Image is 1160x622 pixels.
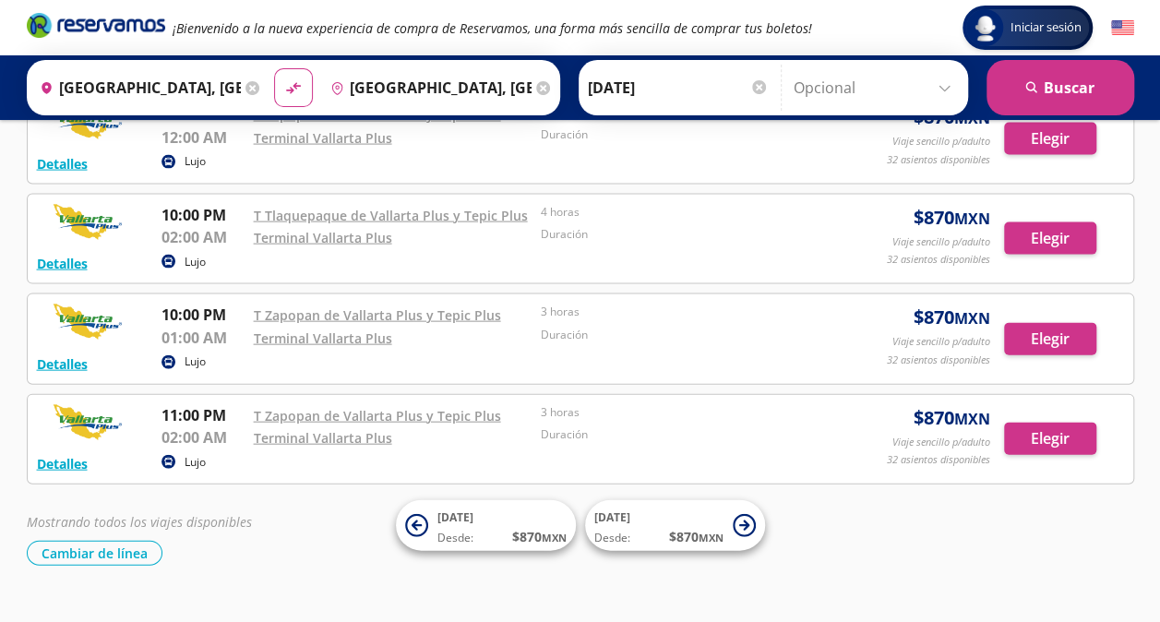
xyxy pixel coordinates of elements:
[161,426,245,449] p: 02:00 AM
[254,329,392,347] a: Terminal Vallarta Plus
[892,435,990,450] p: Viaje sencillo p/adulto
[887,452,990,468] p: 32 asientos disponibles
[254,306,501,324] a: T Zapopan de Vallarta Plus y Tepic Plus
[37,103,138,140] img: RESERVAMOS
[161,226,245,248] p: 02:00 AM
[1004,423,1096,455] button: Elegir
[1004,222,1096,255] button: Elegir
[914,304,990,331] span: $ 870
[27,513,252,531] em: Mostrando todos los viajes disponibles
[542,531,567,544] small: MXN
[185,454,206,471] p: Lujo
[954,409,990,429] small: MXN
[27,541,162,566] button: Cambiar de línea
[27,11,165,39] i: Brand Logo
[254,407,501,425] a: T Zapopan de Vallarta Plus y Tepic Plus
[1111,17,1134,40] button: English
[396,500,576,551] button: [DATE]Desde:$870MXN
[594,509,630,525] span: [DATE]
[954,308,990,329] small: MXN
[254,207,528,224] a: T Tlaquepaque de Vallarta Plus y Tepic Plus
[37,354,88,374] button: Detalles
[914,204,990,232] span: $ 870
[541,126,819,143] p: Duración
[794,65,959,111] input: Opcional
[254,229,392,246] a: Terminal Vallarta Plus
[987,60,1134,115] button: Buscar
[914,404,990,432] span: $ 870
[161,126,245,149] p: 12:00 AM
[892,134,990,150] p: Viaje sencillo p/adulto
[161,304,245,326] p: 10:00 PM
[185,353,206,370] p: Lujo
[541,327,819,343] p: Duración
[669,527,724,546] span: $ 870
[185,254,206,270] p: Lujo
[185,153,206,170] p: Lujo
[541,204,819,221] p: 4 horas
[541,404,819,421] p: 3 horas
[1003,18,1089,37] span: Iniciar sesión
[541,226,819,243] p: Duración
[37,154,88,173] button: Detalles
[541,304,819,320] p: 3 horas
[37,404,138,441] img: RESERVAMOS
[27,11,165,44] a: Brand Logo
[887,152,990,168] p: 32 asientos disponibles
[585,500,765,551] button: [DATE]Desde:$870MXN
[254,129,392,147] a: Terminal Vallarta Plus
[699,531,724,544] small: MXN
[32,65,241,111] input: Buscar Origen
[37,304,138,341] img: RESERVAMOS
[37,454,88,473] button: Detalles
[541,426,819,443] p: Duración
[161,204,245,226] p: 10:00 PM
[588,65,769,111] input: Elegir Fecha
[512,527,567,546] span: $ 870
[37,254,88,273] button: Detalles
[1004,123,1096,155] button: Elegir
[161,404,245,426] p: 11:00 PM
[887,353,990,368] p: 32 asientos disponibles
[37,204,138,241] img: RESERVAMOS
[161,327,245,349] p: 01:00 AM
[887,252,990,268] p: 32 asientos disponibles
[323,65,532,111] input: Buscar Destino
[173,19,812,37] em: ¡Bienvenido a la nueva experiencia de compra de Reservamos, una forma más sencilla de comprar tus...
[594,530,630,546] span: Desde:
[254,429,392,447] a: Terminal Vallarta Plus
[1004,323,1096,355] button: Elegir
[437,530,473,546] span: Desde:
[437,509,473,525] span: [DATE]
[892,334,990,350] p: Viaje sencillo p/adulto
[954,209,990,229] small: MXN
[892,234,990,250] p: Viaje sencillo p/adulto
